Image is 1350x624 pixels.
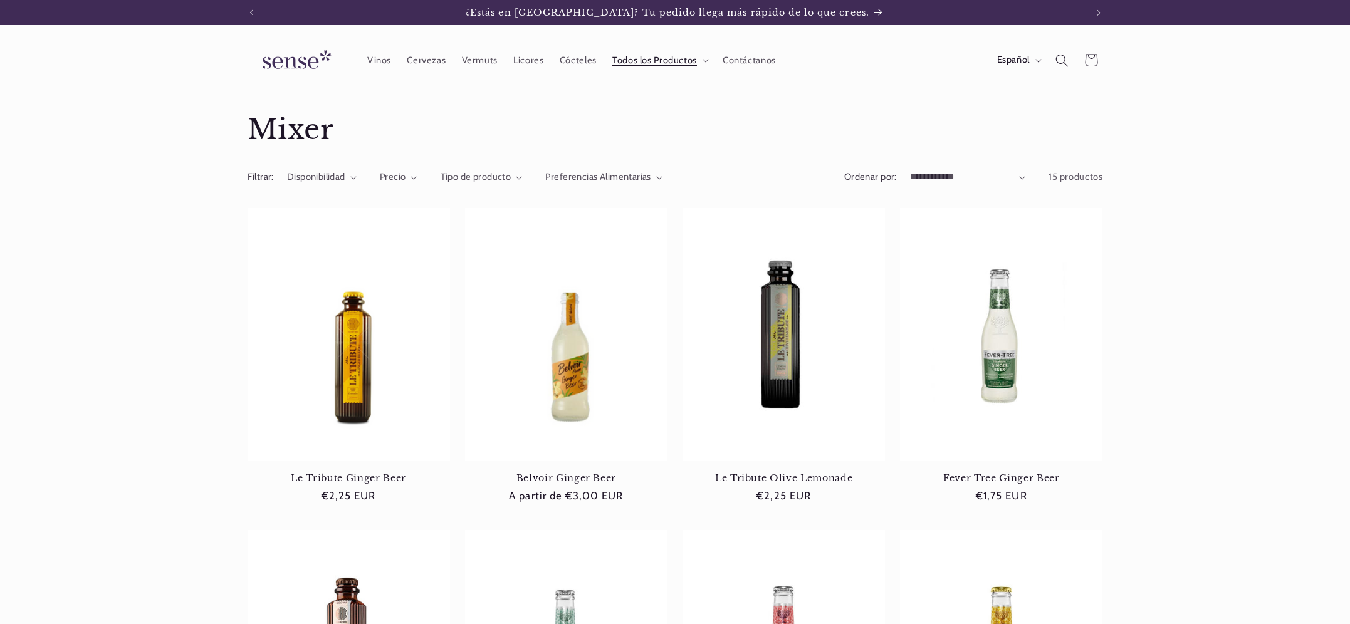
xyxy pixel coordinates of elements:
a: Licores [506,46,552,74]
a: Le Tribute Ginger Beer [248,472,450,484]
summary: Todos los Productos [604,46,714,74]
a: Fever Tree Ginger Beer [900,472,1102,484]
span: Contáctanos [723,55,776,66]
summary: Preferencias Alimentarias (0 seleccionado) [545,170,662,184]
a: Vinos [359,46,399,74]
span: Disponibilidad [287,171,345,182]
span: Español [997,53,1030,67]
span: Cervezas [407,55,446,66]
summary: Disponibilidad (0 seleccionado) [287,170,357,184]
span: ¿Estás en [GEOGRAPHIC_DATA]? Tu pedido llega más rápido de lo que crees. [466,7,869,18]
summary: Búsqueda [1047,46,1076,75]
span: Licores [513,55,543,66]
a: Vermuts [454,46,506,74]
span: Preferencias Alimentarias [545,171,651,182]
a: Sense [243,38,347,83]
span: Precio [380,171,406,182]
span: Tipo de producto [441,171,511,182]
summary: Precio [380,170,417,184]
summary: Tipo de producto (0 seleccionado) [441,170,523,184]
h2: Filtrar: [248,170,274,184]
button: Español [989,48,1047,73]
span: Cócteles [560,55,597,66]
h1: Mixer [248,112,1103,148]
a: Cervezas [399,46,454,74]
label: Ordenar por: [844,171,897,182]
a: Le Tribute Olive Lemonade [683,472,885,484]
img: Sense [248,43,342,78]
span: Vinos [367,55,391,66]
a: Cócteles [552,46,604,74]
span: Vermuts [462,55,498,66]
a: Contáctanos [714,46,783,74]
span: Todos los Productos [612,55,697,66]
a: Belvoir Ginger Beer [465,472,667,484]
span: 15 productos [1049,171,1103,182]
